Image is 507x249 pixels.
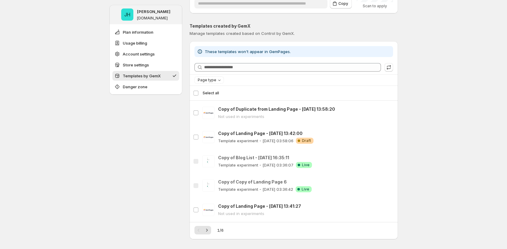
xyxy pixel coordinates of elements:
span: Store settings [123,62,149,68]
span: Manage templates created based on Control by GemX. [190,31,295,36]
p: Copy of Landing Page - [DATE] 13:42:00 [218,130,313,136]
span: Jena Hoang [121,8,133,21]
p: [DOMAIN_NAME] [137,16,168,21]
span: Select all [203,91,219,96]
p: Copy of Duplicate from Landing Page - [DATE] 13:58:20 [218,106,335,112]
button: Store settings [112,60,179,70]
p: Copy of Blog List - [DATE] 16:35:11 [218,155,312,161]
p: Template experiment - [DATE] 03:58:06 [218,138,293,144]
img: Copy of Blog List - Sep 12, 16:35:11 [202,155,214,167]
p: Template experiment - [DATE] 03:36:07 [218,162,293,168]
img: Copy of Duplicate from Landing Page - Sep 11, 13:58:20 [202,107,214,119]
text: JH [124,12,130,18]
button: Page type [195,77,224,83]
img: Copy of Landing Page - Sep 11, 13:42:00 [202,131,214,143]
span: Usage billing [123,40,147,46]
button: Plan information [112,27,179,37]
p: Copy of Copy of Landing Page 6 [218,179,312,185]
p: Not used in experiments [218,113,335,119]
p: [PERSON_NAME] [137,8,170,15]
span: Danger zone [123,84,147,90]
span: Page type [198,78,216,82]
span: Plan information [123,29,153,35]
button: Next [203,226,211,234]
span: Live [302,187,309,192]
p: Template experiment - [DATE] 03:36:42 [218,186,293,192]
p: Copy of Landing Page - [DATE] 13:41:27 [218,203,301,209]
img: Copy of Copy of Landing Page 6 [202,180,214,192]
button: Account settings [112,49,179,59]
span: 1 / 6 [217,227,224,233]
span: These templates won't appear in GemPages. [205,49,291,54]
button: Templates by GemX [112,71,179,81]
p: Not used in experiments [218,210,301,217]
nav: Pagination [194,226,211,234]
span: Templates by GemX [123,73,161,79]
span: Copy [338,1,348,6]
span: Account settings [123,51,155,57]
p: Scan to apply [357,4,393,8]
img: Copy of Landing Page - Sep 11, 13:41:27 [202,204,214,216]
button: Usage billing [112,38,179,48]
span: Live [302,163,310,167]
button: Danger zone [112,82,179,92]
span: Draft [302,138,311,143]
p: Templates created by GemX [190,23,398,29]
